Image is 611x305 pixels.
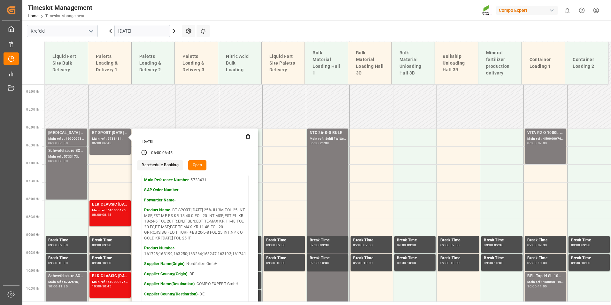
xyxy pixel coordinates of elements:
[144,281,246,287] p: - COMPO EXPERT GmbH
[266,237,302,244] div: Break Time
[28,3,92,12] div: Timeslot Management
[407,244,416,246] div: 09:30
[26,233,39,237] span: 09:00 Hr
[440,255,476,262] div: Break Time
[50,51,83,76] div: Liquid Fert Site Bulk Delivery
[144,198,246,203] p: -
[26,215,39,219] span: 08:30 Hr
[58,142,68,145] div: 06:30
[484,262,493,264] div: 09:30
[397,47,430,79] div: Bulk Material Unloading Hall 3B
[144,292,246,297] p: - DE
[450,262,451,264] div: -
[102,142,112,145] div: 06:45
[581,262,591,264] div: 10:00
[144,207,246,241] p: - BT SPORT [DATE] 25%UH 3M FOL 25 INT MSE;EST MF BS KR 13-40-0 FOL 20 INT MSE;EST PL KR 18-24-5 F...
[571,262,580,264] div: 09:30
[320,142,329,145] div: 21:00
[92,244,101,246] div: 09:00
[101,285,102,288] div: -
[161,150,162,156] div: -
[451,262,460,264] div: 10:00
[92,201,128,208] div: BLK CLASSIC [DATE] 25kg(x40)D,EN,PL,FNL
[266,255,302,262] div: Break Time
[571,244,580,246] div: 09:00
[48,130,85,136] div: [MEDICAL_DATA] 34%
[527,130,563,136] div: VITA RZ O 1000L IBC MTO
[137,160,183,170] button: Reschedule Booking
[92,136,128,142] div: Main ref : 5738431,
[538,142,547,145] div: 07:00
[267,51,300,76] div: Liquid Fert Site Paletts Delivery
[26,251,39,254] span: 09:30 Hr
[26,90,39,93] span: 05:00 Hr
[571,255,607,262] div: Break Time
[48,237,85,244] div: Break Time
[26,144,39,147] span: 06:30 Hr
[58,262,58,264] div: -
[144,246,174,250] strong: Product Number
[58,262,68,264] div: 10:00
[580,262,581,264] div: -
[26,108,39,111] span: 05:30 Hr
[48,160,58,162] div: 06:30
[493,262,494,264] div: -
[397,244,406,246] div: 09:00
[48,262,58,264] div: 09:30
[537,244,538,246] div: -
[496,6,558,15] div: Compo Expert
[527,255,563,262] div: Break Time
[92,130,128,136] div: BT SPORT [DATE] 25%UH 3M FOL 25 INT MSE;EST MF BS KR 13-40-0 FOL 20 INT MSE;EST PL KR 18-24-5 FOL...
[362,262,363,264] div: -
[527,136,563,142] div: Main ref : 4500000762, 2000000481
[102,262,112,264] div: 10:00
[102,244,112,246] div: 09:30
[101,142,102,145] div: -
[440,51,473,76] div: Bulkship Unloading Hall 3B
[527,237,563,244] div: Break Time
[275,262,276,264] div: -
[310,255,346,262] div: Break Time
[26,269,39,272] span: 10:00 Hr
[527,142,537,145] div: 06:00
[310,136,346,142] div: Main ref : Schiff Wittenheim 1/2, 20000000879
[527,273,563,279] div: BFL Top-N SL 1000L IBC (w/o TE) DE,ES;BFL Top-N SL 20L (x48) CL MTO
[58,285,68,288] div: 11:30
[114,25,170,37] input: DD.MM.YYYY
[144,188,178,192] strong: SAP Order Number
[144,177,246,183] p: - 5738431
[144,246,246,257] p: - 161728;163199;163250;163264;163247;163193;161741
[353,255,389,262] div: Break Time
[527,244,537,246] div: 09:00
[450,244,451,246] div: -
[48,273,85,279] div: Schwefelsäure SO3 rein (Frisch-Ware);Schwefelsäure SO3 rein (HG-Standard)
[101,213,102,216] div: -
[580,244,581,246] div: -
[137,51,170,76] div: Paletts Loading & Delivery 2
[102,213,112,216] div: 08:45
[27,25,98,37] input: Type to search/select
[406,262,407,264] div: -
[48,285,58,288] div: 10:00
[397,237,433,244] div: Break Time
[162,150,173,156] div: 06:45
[276,262,286,264] div: 10:00
[102,285,112,288] div: 10:45
[537,285,538,288] div: -
[92,255,128,262] div: Break Time
[527,279,563,285] div: Main ref : 4500001108, 2000000824
[144,187,246,193] p: -
[397,255,433,262] div: Break Time
[144,282,194,286] strong: Supplier Name(Destination)
[144,198,174,202] strong: Forwarder Name
[440,262,450,264] div: 09:30
[575,3,589,18] button: Help Center
[144,208,170,212] strong: Product Name
[319,142,320,145] div: -
[407,262,416,264] div: 10:00
[144,261,246,267] p: - Nordfolien GmbH
[527,262,537,264] div: 09:30
[188,160,207,170] button: Open
[527,285,537,288] div: 10:00
[570,54,603,72] div: Container Loading 2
